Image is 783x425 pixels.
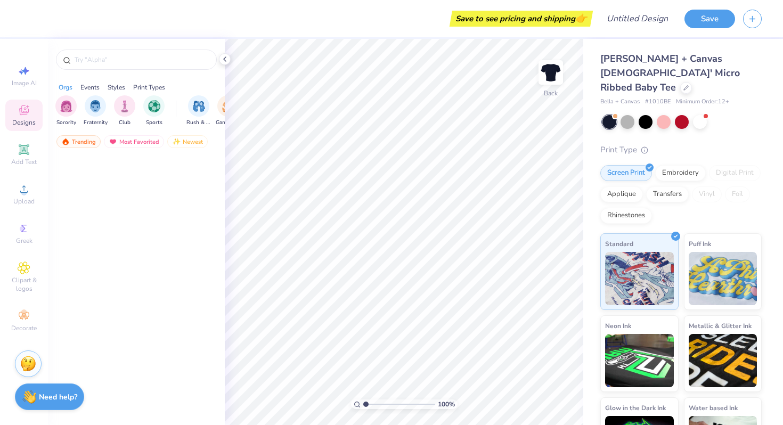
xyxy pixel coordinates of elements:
button: filter button [114,95,135,127]
span: Glow in the Dark Ink [605,402,666,413]
span: Add Text [11,158,37,166]
span: Designs [12,118,36,127]
span: 100 % [438,399,455,409]
div: Orgs [59,83,72,92]
img: Sports Image [148,100,160,112]
div: Print Types [133,83,165,92]
img: Newest.gif [172,138,181,145]
img: Back [540,62,561,83]
div: filter for Game Day [216,95,240,127]
span: Rush & Bid [186,119,211,127]
span: # 1010BE [645,97,671,107]
button: Save [684,10,735,28]
span: Game Day [216,119,240,127]
button: filter button [143,95,165,127]
span: Fraternity [84,119,108,127]
div: filter for Rush & Bid [186,95,211,127]
div: Screen Print [600,165,652,181]
img: Neon Ink [605,334,674,387]
button: filter button [216,95,240,127]
span: Neon Ink [605,320,631,331]
img: trending.gif [61,138,70,145]
span: Greek [16,236,32,245]
span: Water based Ink [689,402,738,413]
div: Save to see pricing and shipping [452,11,590,27]
div: filter for Fraternity [84,95,108,127]
div: Digital Print [709,165,761,181]
span: Decorate [11,324,37,332]
div: Vinyl [692,186,722,202]
img: Fraternity Image [89,100,101,112]
div: Events [80,83,100,92]
img: most_fav.gif [109,138,117,145]
span: 👉 [575,12,587,24]
div: Trending [56,135,101,148]
button: filter button [186,95,211,127]
div: Print Type [600,144,762,156]
span: Image AI [12,79,37,87]
span: Clipart & logos [5,276,43,293]
div: Most Favorited [104,135,164,148]
div: filter for Sports [143,95,165,127]
strong: Need help? [39,392,77,402]
button: filter button [84,95,108,127]
button: filter button [55,95,77,127]
span: Puff Ink [689,238,711,249]
span: Upload [13,197,35,206]
input: Untitled Design [598,8,676,29]
span: Bella + Canvas [600,97,640,107]
span: Sorority [56,119,76,127]
img: Puff Ink [689,252,757,305]
div: Applique [600,186,643,202]
div: Newest [167,135,208,148]
div: Back [544,88,558,98]
div: Rhinestones [600,208,652,224]
img: Metallic & Glitter Ink [689,334,757,387]
span: Minimum Order: 12 + [676,97,729,107]
img: Sorority Image [60,100,72,112]
div: Embroidery [655,165,706,181]
span: Metallic & Glitter Ink [689,320,752,331]
span: Standard [605,238,633,249]
img: Standard [605,252,674,305]
div: Foil [725,186,750,202]
div: Styles [108,83,125,92]
div: Transfers [646,186,689,202]
img: Club Image [119,100,130,112]
div: filter for Club [114,95,135,127]
input: Try "Alpha" [74,54,210,65]
span: [PERSON_NAME] + Canvas [DEMOGRAPHIC_DATA]' Micro Ribbed Baby Tee [600,52,740,94]
span: Sports [146,119,162,127]
span: Club [119,119,130,127]
div: filter for Sorority [55,95,77,127]
img: Rush & Bid Image [193,100,205,112]
img: Game Day Image [222,100,234,112]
